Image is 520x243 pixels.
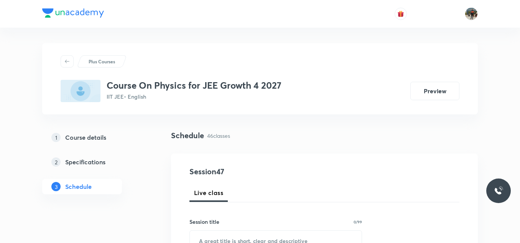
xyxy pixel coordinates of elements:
p: Plus Courses [89,58,115,65]
button: Preview [410,82,459,100]
span: Live class [194,188,223,197]
img: EE91423B-1BCA-416C-93CE-9412541EE05E_plus.png [61,80,100,102]
img: Shrikanth Reddy [465,7,478,20]
p: 3 [51,182,61,191]
h5: Specifications [65,157,105,167]
p: IIT JEE • English [107,93,281,101]
img: ttu [494,186,503,195]
h4: Schedule [171,130,204,141]
p: 0/99 [354,220,362,224]
a: 1Course details [42,130,146,145]
img: avatar [397,10,404,17]
p: 1 [51,133,61,142]
h5: Course details [65,133,106,142]
a: 2Specifications [42,154,146,170]
h6: Session title [189,218,219,226]
a: Company Logo [42,8,104,20]
img: Company Logo [42,8,104,18]
h3: Course On Physics for JEE Growth 4 2027 [107,80,281,91]
button: avatar [395,8,407,20]
p: 2 [51,157,61,167]
p: 46 classes [207,132,230,140]
h4: Session 47 [189,166,329,177]
h5: Schedule [65,182,92,191]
